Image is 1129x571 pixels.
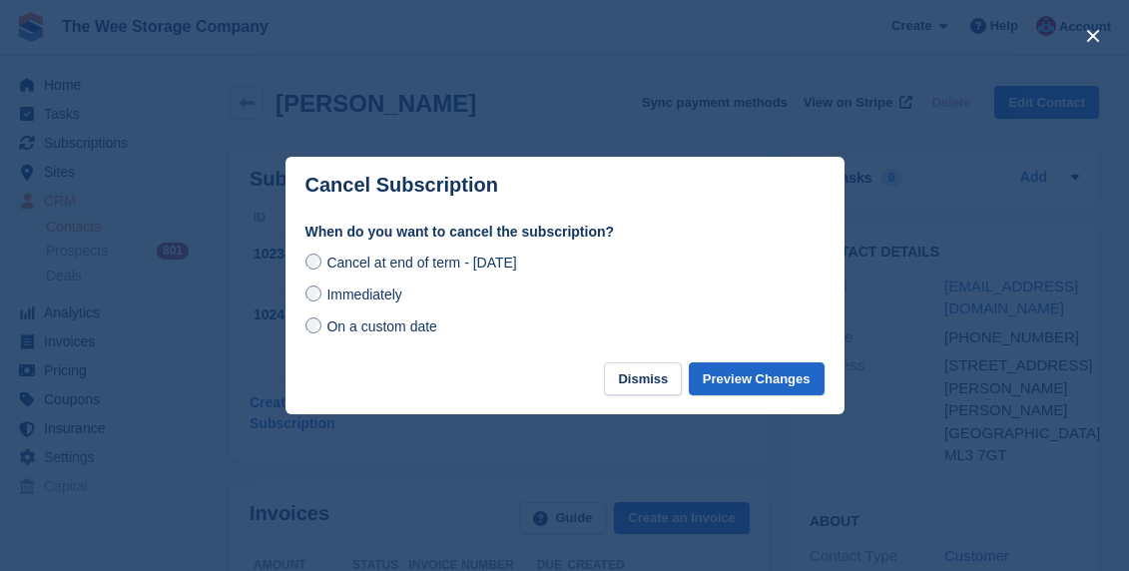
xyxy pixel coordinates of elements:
[604,362,682,395] button: Dismiss
[326,318,437,334] span: On a custom date
[689,362,825,395] button: Preview Changes
[305,254,321,270] input: Cancel at end of term - [DATE]
[326,286,401,302] span: Immediately
[305,317,321,333] input: On a custom date
[1077,20,1109,52] button: close
[305,285,321,301] input: Immediately
[305,222,825,243] label: When do you want to cancel the subscription?
[326,255,516,271] span: Cancel at end of term - [DATE]
[305,174,498,197] p: Cancel Subscription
